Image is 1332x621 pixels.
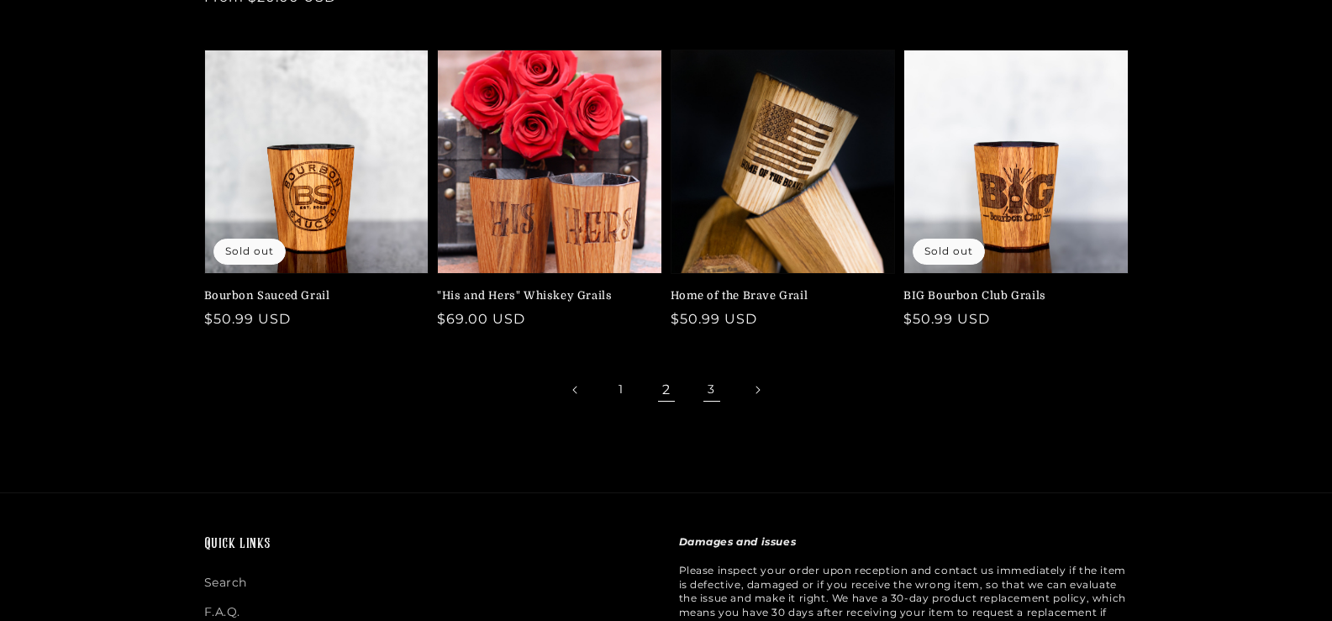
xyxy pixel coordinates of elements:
a: Page 3 [693,371,730,408]
a: Previous page [557,371,594,408]
h2: Quick links [204,535,654,555]
a: Bourbon Sauced Grail [204,288,419,303]
a: Search [204,572,248,597]
a: BIG Bourbon Club Grails [903,288,1119,303]
a: Home of the Brave Grail [671,288,886,303]
a: Next page [739,371,776,408]
a: "His and Hers" Whiskey Grails [437,288,652,303]
a: Page 1 [603,371,640,408]
strong: Damages and issues [679,535,797,548]
nav: Pagination [204,371,1129,408]
span: Page 2 [648,371,685,408]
